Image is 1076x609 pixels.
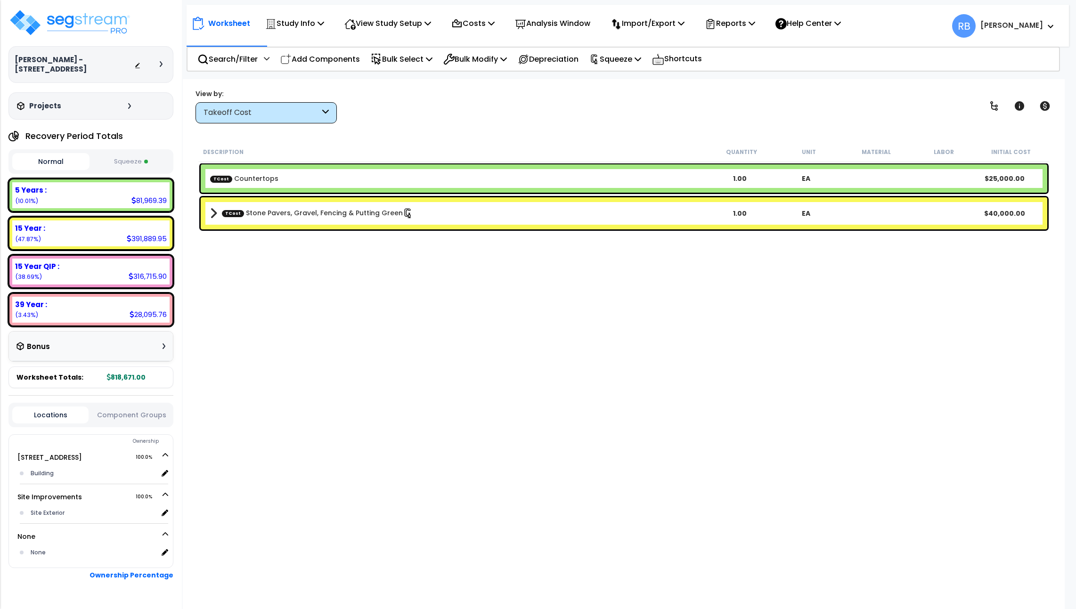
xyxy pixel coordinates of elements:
[371,53,432,65] p: Bulk Select
[652,52,702,66] p: Shortcuts
[513,48,584,70] div: Depreciation
[707,174,773,183] div: 1.00
[208,17,250,30] p: Worksheet
[17,453,82,462] a: [STREET_ADDRESS] 100.0%
[210,175,232,182] span: TCost
[15,261,59,271] b: 15 Year QIP :
[204,107,320,118] div: Takeoff Cost
[15,223,45,233] b: 15 Year :
[129,271,167,281] div: 316,715.90
[28,468,158,479] div: Building
[611,17,685,30] p: Import/Export
[107,373,146,382] b: 818,671.00
[131,195,167,205] div: 81,969.39
[773,174,839,183] div: EA
[17,532,35,541] a: None
[203,148,244,156] small: Description
[28,507,158,519] div: Site Exterior
[92,154,169,170] button: Squeeze
[647,48,707,71] div: Shortcuts
[344,17,431,30] p: View Study Setup
[971,209,1038,218] div: $40,000.00
[25,131,123,141] h4: Recovery Period Totals
[775,17,841,30] p: Help Center
[15,235,41,243] small: 47.86903965219508%
[589,53,641,65] p: Squeeze
[136,452,161,463] span: 100.0%
[952,14,976,38] span: RB
[15,55,134,74] h3: [PERSON_NAME] - [STREET_ADDRESS]
[265,17,324,30] p: Study Info
[90,570,173,580] b: Ownership Percentage
[15,311,38,319] small: 3.431874942477096%
[222,208,413,219] a: Custom Item
[12,153,90,170] button: Normal
[210,174,278,183] a: Custom Item
[971,174,1038,183] div: $25,000.00
[280,53,360,65] p: Add Components
[93,410,170,420] button: Component Groups
[275,48,365,70] div: Add Components
[130,309,167,319] div: 28,095.76
[802,148,816,156] small: Unit
[15,300,47,309] b: 39 Year :
[28,436,173,447] div: Ownership
[196,89,337,98] div: View by:
[136,491,161,503] span: 100.0%
[28,547,158,558] div: None
[15,273,42,281] small: 38.6865902606509%
[27,343,50,351] h3: Bonus
[15,197,38,205] small: 10.012495144676928%
[17,492,82,502] a: Site Improvements 100.0%
[707,209,773,218] div: 1.00
[934,148,954,156] small: Labor
[515,17,590,30] p: Analysis Window
[16,373,83,382] span: Worksheet Totals:
[451,17,495,30] p: Costs
[197,53,258,65] p: Search/Filter
[991,148,1031,156] small: Initial Cost
[127,234,167,244] div: 391,889.95
[29,101,61,111] h3: Projects
[443,53,507,65] p: Bulk Modify
[518,53,579,65] p: Depreciation
[15,185,47,195] b: 5 Years :
[222,210,244,217] span: TCost
[862,148,891,156] small: Material
[12,406,89,423] button: Locations
[726,148,757,156] small: Quantity
[980,20,1043,30] b: [PERSON_NAME]
[8,8,131,37] img: logo_pro_r.png
[773,209,839,218] div: EA
[705,17,755,30] p: Reports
